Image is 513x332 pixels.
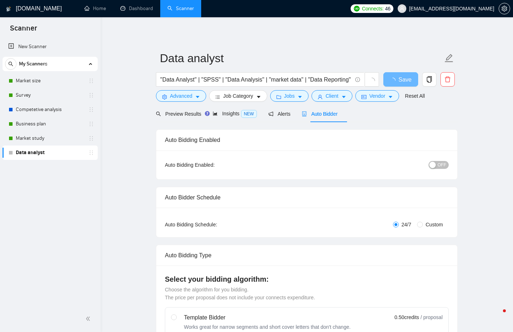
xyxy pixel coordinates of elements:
li: My Scanners [3,57,98,160]
span: Alerts [268,111,291,117]
span: holder [88,121,94,127]
span: search [156,111,161,116]
div: Template Bidder [184,313,351,322]
span: 0.50 credits [394,313,419,321]
span: Scanner [4,23,43,38]
span: caret-down [341,94,346,100]
span: 46 [385,5,390,13]
span: Advanced [170,92,192,100]
div: Auto Bidding Schedule: [165,221,259,229]
div: Auto Bidding Type [165,245,449,266]
span: NEW [241,110,257,118]
span: Custom [423,221,446,229]
img: logo [6,3,11,15]
a: New Scanner [8,40,92,54]
span: user [399,6,405,11]
span: Jobs [284,92,295,100]
h4: Select your bidding algorithm: [165,274,449,284]
a: homeHome [84,5,106,11]
button: userClientcaret-down [311,90,352,102]
a: Data analyst [16,146,84,160]
a: setting [499,6,510,11]
button: folderJobscaret-down [270,90,309,102]
input: Search Freelance Jobs... [160,75,352,84]
a: dashboardDashboard [120,5,153,11]
span: info-circle [355,77,360,82]
span: Connects: [362,5,383,13]
a: Market size [16,74,84,88]
button: settingAdvancedcaret-down [156,90,206,102]
a: searchScanner [167,5,194,11]
span: holder [88,150,94,156]
span: holder [88,92,94,98]
iframe: Intercom live chat [489,308,506,325]
span: Preview Results [156,111,201,117]
span: idcard [361,94,366,100]
a: Reset All [405,92,425,100]
span: Vendor [369,92,385,100]
button: search [5,58,17,70]
span: caret-down [297,94,302,100]
span: caret-down [256,94,261,100]
a: Competetive analysis [16,102,84,117]
a: Survey [16,88,84,102]
span: notification [268,111,273,116]
span: copy [422,76,436,83]
span: loading [369,78,375,84]
a: Business plan [16,117,84,131]
span: Insights [213,111,256,116]
a: Market study [16,131,84,146]
span: bars [215,94,220,100]
span: setting [162,94,167,100]
span: user [318,94,323,100]
span: OFF [438,161,446,169]
span: search [5,61,16,66]
span: caret-down [195,94,200,100]
span: Choose the algorithm for you bidding. The price per proposal does not include your connects expen... [165,287,315,300]
button: idcardVendorcaret-down [355,90,399,102]
button: delete [440,72,455,87]
div: Tooltip anchor [204,110,211,117]
div: Auto Bidding Enabled [165,130,449,150]
span: holder [88,78,94,84]
span: Save [398,75,411,84]
span: area-chart [213,111,218,116]
div: Auto Bidding Enabled: [165,161,259,169]
div: Auto Bidder Schedule [165,187,449,208]
span: robot [302,111,307,116]
span: loading [390,78,398,83]
div: Works great for narrow segments and short cover letters that don't change. [184,323,351,331]
span: Auto Bidder [302,111,337,117]
button: barsJob Categorycaret-down [209,90,267,102]
span: / proposal [421,314,443,321]
input: Scanner name... [160,49,443,67]
img: upwork-logo.png [354,6,360,11]
span: My Scanners [19,57,47,71]
li: New Scanner [3,40,98,54]
span: holder [88,135,94,141]
span: holder [88,107,94,112]
span: double-left [85,315,93,322]
button: copy [422,72,436,87]
span: 24/7 [399,221,414,229]
span: delete [441,76,454,83]
button: Save [383,72,418,87]
span: Client [325,92,338,100]
button: setting [499,3,510,14]
span: caret-down [388,94,393,100]
span: folder [276,94,281,100]
span: edit [444,54,454,63]
span: Job Category [223,92,253,100]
